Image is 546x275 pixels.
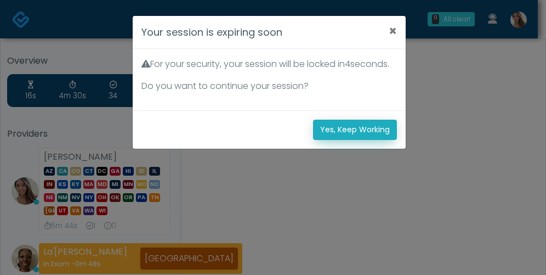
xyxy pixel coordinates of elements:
p: Do you want to continue your session? [141,80,397,93]
button: × [380,16,406,47]
button: Open LiveChat chat widget [9,4,42,37]
h4: Your session is expiring soon [141,25,282,40]
p: For your security, your session will be locked in seconds. [141,58,397,71]
span: 4 [345,58,350,70]
button: Yes, Keep Working [313,120,397,140]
